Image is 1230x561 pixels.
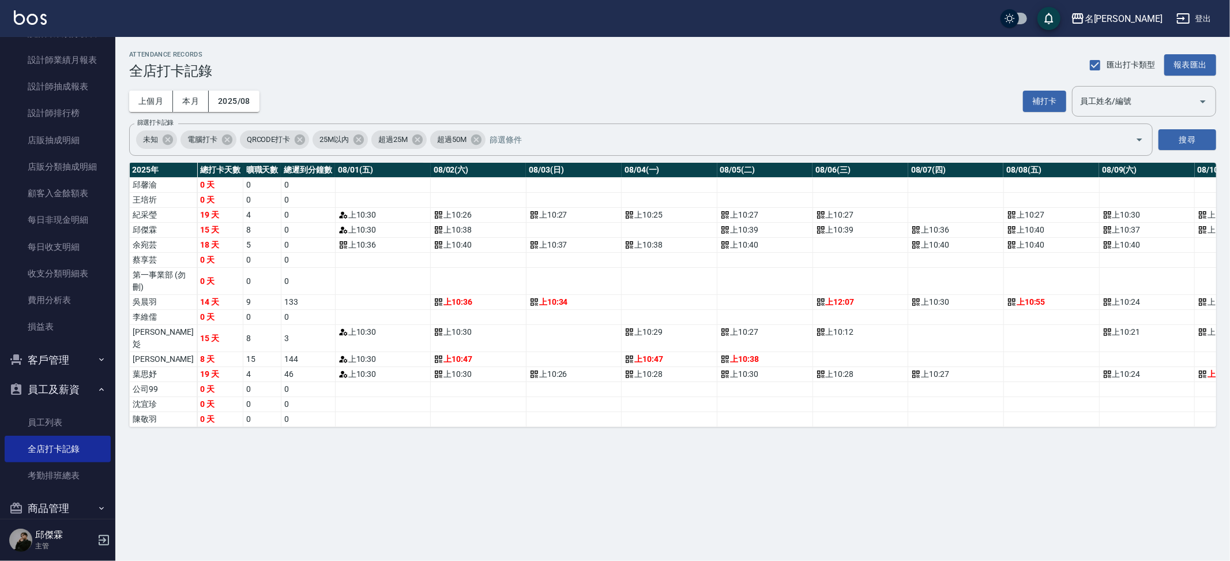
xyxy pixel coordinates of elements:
td: 余宛芸 [130,238,197,253]
div: 上 10:40 [434,239,523,251]
div: 上 10:28 [625,368,714,380]
h3: 全店打卡記錄 [129,63,212,79]
a: 收支分類明細表 [5,260,111,287]
th: 總遲到分鐘數 [281,163,335,178]
div: 上 10:40 [1007,224,1096,236]
td: 3 [281,325,335,352]
div: 上 10:25 [625,209,714,221]
div: 上 10:27 [529,209,619,221]
a: 設計師排行榜 [5,100,111,126]
span: 超過25M [371,134,415,145]
td: 0 [281,397,335,412]
div: 上 10:30 [720,368,810,380]
div: 上 10:30 [338,326,428,338]
th: 08/04(一) [622,163,717,178]
td: 8 [243,325,281,352]
button: 本月 [173,91,209,112]
td: 19 天 [197,208,243,223]
div: 上 10:27 [816,209,905,221]
td: 0 天 [197,310,243,325]
input: 篩選條件 [487,130,1115,150]
button: save [1037,7,1060,30]
td: 公司99 [130,382,197,397]
div: 上 10:30 [1103,209,1192,221]
td: 0 [243,178,281,193]
td: 46 [281,367,335,382]
div: 上 10:30 [338,209,428,221]
div: 上 10:47 [625,353,714,365]
button: 商品管理 [5,493,111,523]
span: 匯出打卡類型 [1107,59,1156,71]
td: 15 天 [197,325,243,352]
td: 19 天 [197,367,243,382]
td: 0 [281,193,335,208]
div: 上 10:37 [529,239,619,251]
td: 4 [243,367,281,382]
div: 上 10:39 [720,224,810,236]
td: 0 天 [197,253,243,268]
td: 邱傑霖 [130,223,197,238]
div: 上 12:07 [816,296,905,308]
div: 上 10:39 [816,224,905,236]
div: 電腦打卡 [180,130,236,149]
th: 2025 年 [130,163,197,178]
td: 陳敬羽 [130,412,197,427]
td: 15 天 [197,223,243,238]
td: 吳晨羽 [130,295,197,310]
div: 上 10:12 [816,326,905,338]
span: 25M以內 [313,134,356,145]
td: 葉思妤 [130,367,197,382]
div: 名[PERSON_NAME] [1085,12,1163,26]
div: 未知 [136,130,177,149]
a: 損益表 [5,313,111,340]
td: 蔡享芸 [130,253,197,268]
div: 上 10:34 [529,296,619,308]
td: [PERSON_NAME]彣 [130,325,197,352]
td: 0 [243,412,281,427]
a: 店販抽成明細 [5,127,111,154]
td: 0 [281,268,335,295]
div: 上 10:27 [720,326,810,338]
td: 18 天 [197,238,243,253]
td: 0 [281,253,335,268]
div: 上 10:40 [1103,239,1192,251]
td: 0 [243,310,281,325]
div: 上 10:37 [1103,224,1192,236]
td: 0 [243,397,281,412]
div: 上 10:27 [720,209,810,221]
td: 0 [243,382,281,397]
div: 上 10:38 [434,224,523,236]
div: 上 10:28 [816,368,905,380]
a: 全店打卡記錄 [5,436,111,462]
a: 費用分析表 [5,287,111,313]
span: 超過50M [430,134,473,145]
div: 上 10:29 [625,326,714,338]
div: 上 10:40 [911,239,1000,251]
button: 名[PERSON_NAME] [1066,7,1167,31]
td: 0 [243,253,281,268]
td: 0 天 [197,397,243,412]
div: 上 10:38 [720,353,810,365]
button: 客戶管理 [5,345,111,375]
div: 上 10:30 [911,296,1000,308]
th: 08/03(日) [526,163,622,178]
div: 上 10:36 [338,239,428,251]
td: 0 天 [197,412,243,427]
th: 08/05(二) [717,163,813,178]
td: 沈宜珍 [130,397,197,412]
div: 上 10:27 [1007,209,1096,221]
button: 員工及薪資 [5,375,111,405]
td: 0 [281,382,335,397]
td: 0 天 [197,193,243,208]
div: 超過25M [371,130,427,149]
td: 9 [243,295,281,310]
a: 每日收支明細 [5,234,111,260]
button: Open [1194,92,1212,111]
h5: 邱傑霖 [35,529,94,541]
div: 上 10:40 [720,239,810,251]
div: 上 10:30 [338,224,428,236]
div: 上 10:36 [911,224,1000,236]
th: 08/02(六) [431,163,526,178]
td: 0 [281,223,335,238]
a: 店販分類抽成明細 [5,154,111,180]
